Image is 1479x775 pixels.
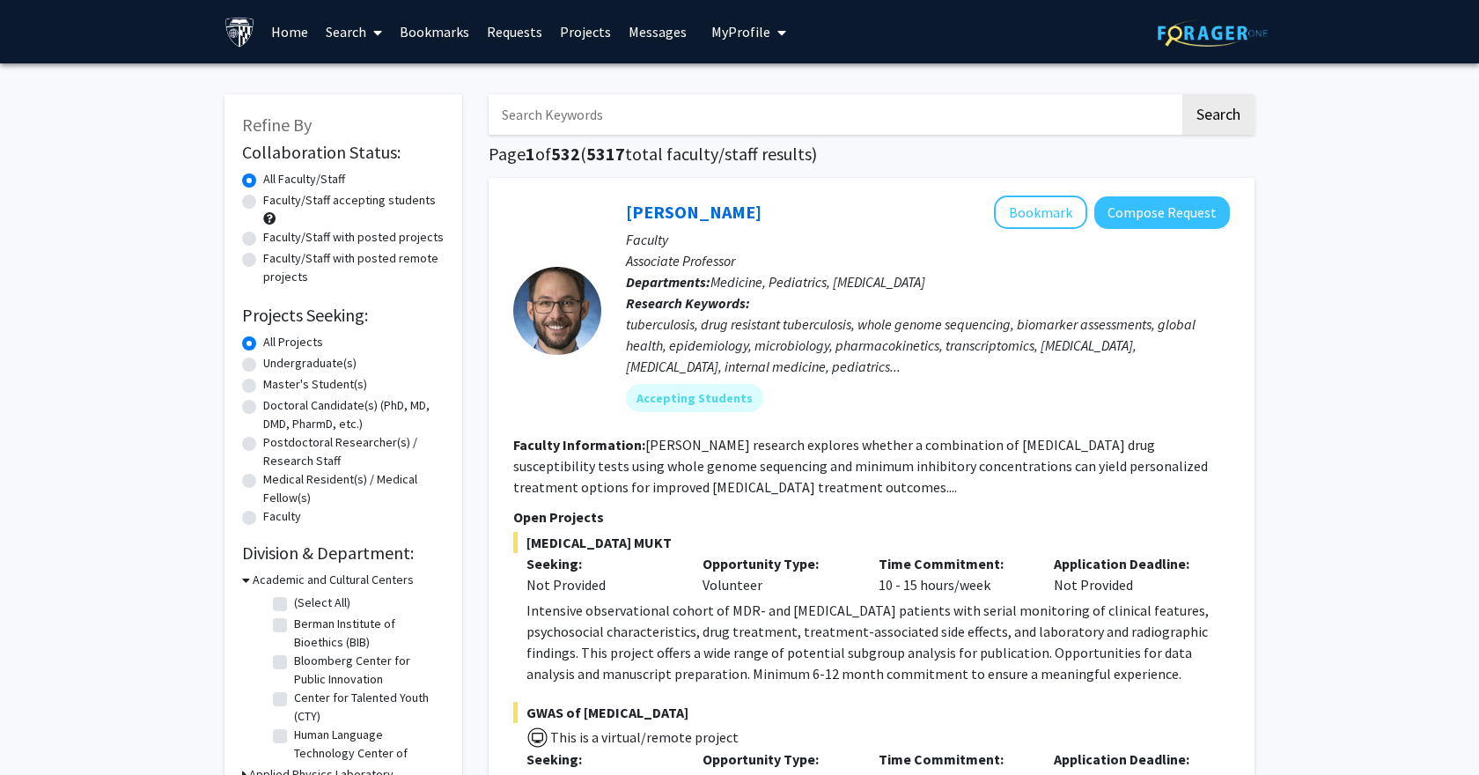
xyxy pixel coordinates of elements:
mat-chip: Accepting Students [626,384,763,412]
p: Faculty [626,229,1230,250]
a: Bookmarks [391,1,478,63]
label: Medical Resident(s) / Medical Fellow(s) [263,470,445,507]
p: Seeking: [526,749,676,770]
label: All Faculty/Staff [263,170,345,188]
img: Johns Hopkins University Logo [224,17,255,48]
p: Intensive observational cohort of MDR- and [MEDICAL_DATA] patients with serial monitoring of clin... [526,600,1230,684]
p: Associate Professor [626,250,1230,271]
b: Departments: [626,273,710,291]
h2: Division & Department: [242,542,445,564]
b: Faculty Information: [513,436,645,454]
label: Faculty/Staff with posted projects [263,228,444,247]
span: This is a virtual/remote project [548,728,739,746]
div: Not Provided [1041,553,1217,595]
span: 5317 [586,143,625,165]
span: Medicine, Pediatrics, [MEDICAL_DATA] [710,273,925,291]
a: Requests [478,1,551,63]
div: tuberculosis, drug resistant tuberculosis, whole genome sequencing, biomarker assessments, global... [626,314,1230,377]
a: Home [262,1,317,63]
h2: Collaboration Status: [242,142,445,163]
div: 10 - 15 hours/week [865,553,1041,595]
p: Application Deadline: [1054,749,1203,770]
p: Opportunity Type: [703,749,852,770]
label: Undergraduate(s) [263,354,357,373]
span: My Profile [711,23,770,41]
label: Center for Talented Youth (CTY) [294,689,440,726]
p: Seeking: [526,553,676,574]
button: Search [1182,94,1255,135]
label: Faculty/Staff with posted remote projects [263,249,445,286]
label: Berman Institute of Bioethics (BIB) [294,615,440,652]
h3: Academic and Cultural Centers [253,571,414,589]
p: Opportunity Type: [703,553,852,574]
span: 532 [551,143,580,165]
h2: Projects Seeking: [242,305,445,326]
b: Research Keywords: [626,294,750,312]
label: Faculty/Staff accepting students [263,191,436,210]
img: ForagerOne Logo [1158,19,1268,47]
div: Volunteer [689,553,865,595]
label: Bloomberg Center for Public Innovation [294,652,440,689]
button: Add Jeffrey Tornheim to Bookmarks [994,196,1087,229]
a: Projects [551,1,620,63]
p: Time Commitment: [879,749,1028,770]
p: Open Projects [513,506,1230,528]
label: Doctoral Candidate(s) (PhD, MD, DMD, PharmD, etc.) [263,396,445,433]
span: [MEDICAL_DATA] MUKT [513,532,1230,553]
span: Refine By [242,114,312,136]
label: Master's Student(s) [263,375,367,394]
label: (Select All) [294,594,350,612]
span: GWAS of [MEDICAL_DATA] [513,702,1230,723]
a: Search [317,1,391,63]
label: Postdoctoral Researcher(s) / Research Staff [263,433,445,470]
div: Not Provided [526,574,676,595]
p: Application Deadline: [1054,553,1203,574]
a: Messages [620,1,695,63]
label: All Projects [263,333,323,351]
a: [PERSON_NAME] [626,201,762,223]
h1: Page of ( total faculty/staff results) [489,144,1255,165]
span: 1 [526,143,535,165]
p: Time Commitment: [879,553,1028,574]
fg-read-more: [PERSON_NAME] research explores whether a combination of [MEDICAL_DATA] drug susceptibility tests... [513,436,1208,496]
input: Search Keywords [489,94,1180,135]
button: Compose Request to Jeffrey Tornheim [1094,196,1230,229]
label: Faculty [263,507,301,526]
